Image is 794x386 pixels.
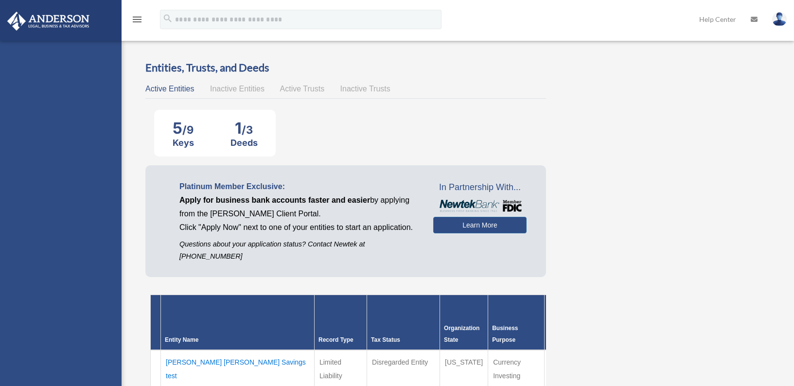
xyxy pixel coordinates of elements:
img: User Pic [772,12,787,26]
span: Inactive Trusts [340,85,390,93]
p: Questions about your application status? Contact Newtek at [PHONE_NUMBER] [179,238,419,263]
th: Entity Name [161,295,315,351]
th: Organization State [440,295,488,351]
span: Active Trusts [280,85,325,93]
span: In Partnership With... [433,180,527,195]
a: menu [131,17,143,25]
p: Click "Apply Now" next to one of your entities to start an application. [179,221,419,234]
i: menu [131,14,143,25]
img: NewtekBankLogoSM.png [438,200,522,212]
div: Keys [173,138,194,148]
th: Business Purpose [488,295,545,351]
span: /9 [182,123,194,136]
div: 5 [173,119,194,138]
div: Deeds [230,138,258,148]
p: Platinum Member Exclusive: [179,180,419,193]
span: Apply for business bank accounts faster and easier [179,196,370,204]
p: by applying from the [PERSON_NAME] Client Portal. [179,193,419,221]
span: Active Entities [145,85,194,93]
span: /3 [242,123,253,136]
img: Anderson Advisors Platinum Portal [4,12,92,31]
i: search [162,13,173,24]
th: Tax Status [367,295,440,351]
span: Inactive Entities [210,85,265,93]
th: Federal Return Due Date [545,295,576,351]
a: Learn More [433,217,527,233]
h3: Entities, Trusts, and Deeds [145,60,546,75]
th: Record Type [314,295,367,351]
div: 1 [230,119,258,138]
